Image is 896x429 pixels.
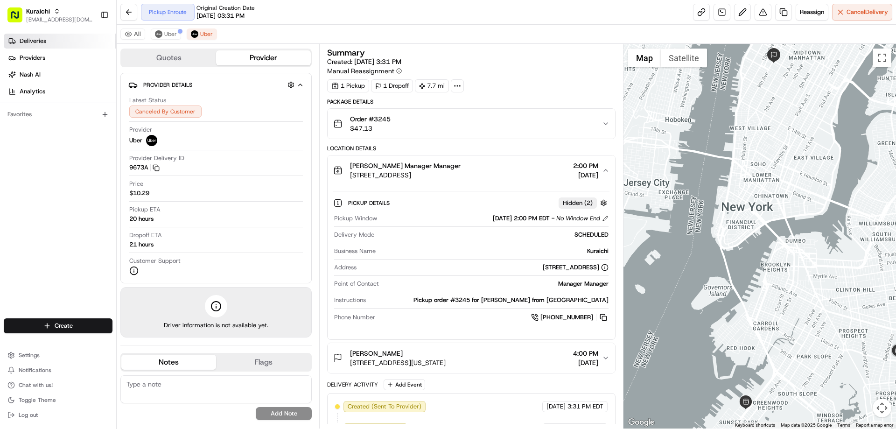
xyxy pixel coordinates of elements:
button: Show satellite imagery [661,49,707,67]
span: Chat with us! [19,381,53,389]
span: Pickup Window [334,214,377,223]
span: Uber [164,30,177,38]
img: uber-new-logo.jpeg [146,135,157,146]
a: Deliveries [4,34,116,49]
h3: Summary [327,49,365,57]
span: 2:00 PM [573,161,598,170]
button: Reassign [796,4,828,21]
span: [DATE] 3:31 PM [354,57,401,66]
button: Kuraichi[EMAIL_ADDRESS][DOMAIN_NAME] [4,4,97,26]
span: Notifications [19,366,51,374]
button: Add Event [384,379,425,390]
img: 5e9a9d7314ff4150bce227a61376b483.jpg [20,89,36,106]
span: 4:00 PM [573,349,598,358]
span: Uber [129,136,142,145]
button: Toggle Theme [4,394,112,407]
button: Log out [4,408,112,422]
div: 21 hours [129,240,154,249]
span: [DATE] [573,358,598,367]
button: Toggle fullscreen view [873,49,891,67]
span: Order #3245 [350,114,391,124]
span: Wisdom [PERSON_NAME] [29,170,99,177]
img: 1736555255976-a54dd68f-1ca7-489b-9aae-adbdc363a1c4 [19,170,26,178]
span: [PERSON_NAME] Manager Manager [350,161,461,170]
div: [STREET_ADDRESS] [543,263,609,272]
button: Provider Details [128,77,304,92]
span: Provider [129,126,152,134]
img: Wisdom Oko [9,161,24,179]
div: 📗 [9,210,17,217]
span: Log out [19,411,38,419]
a: Powered byPylon [66,231,113,239]
span: API Documentation [88,209,150,218]
a: 📗Knowledge Base [6,205,75,222]
span: [PERSON_NAME] [350,349,403,358]
span: Provider Details [143,81,192,89]
span: Reassign [800,8,824,16]
div: Manager Manager [383,280,608,288]
button: Order #3245$47.13 [328,109,615,139]
span: Original Creation Date [196,4,255,12]
span: No Window End [556,214,600,223]
button: 9673A [129,163,160,172]
span: [DATE] [546,402,566,411]
span: Hidden ( 2 ) [563,199,593,207]
button: Chat with us! [4,379,112,392]
div: Package Details [327,98,615,105]
span: • [101,170,105,177]
a: Open this area in Google Maps (opens a new window) [626,416,657,429]
button: CancelDelivery [832,4,892,21]
span: Instructions [334,296,366,304]
button: Show street map [628,49,661,67]
div: [PERSON_NAME] Manager Manager[STREET_ADDRESS]2:00 PM[DATE] [328,185,615,339]
button: Flags [216,355,311,370]
span: Settings [19,352,40,359]
div: 1 Dropoff [371,79,413,92]
a: 💻API Documentation [75,205,154,222]
span: Driver information is not available yet. [164,321,268,330]
span: 3 minutes ago [36,145,76,152]
span: [DATE] [106,170,126,177]
span: Nash AI [20,70,41,79]
div: 1 Pickup [327,79,369,92]
span: Provider Delivery ID [129,154,184,162]
div: 7.7 mi [415,79,449,92]
button: [EMAIL_ADDRESS][DOMAIN_NAME] [26,16,93,23]
span: [DATE] [573,170,598,180]
span: $10.29 [129,189,149,197]
div: SCHEDULED [378,231,608,239]
button: Uber [187,28,217,40]
button: See all [145,120,170,131]
span: [STREET_ADDRESS][US_STATE] [350,358,446,367]
span: Create [55,322,73,330]
span: Created (Sent To Provider) [348,402,421,411]
button: Keyboard shortcuts [735,422,775,429]
span: Deliveries [20,37,46,45]
span: Providers [20,54,45,62]
div: We're available if you need us! [42,98,128,106]
span: 3:31 PM EDT [567,402,603,411]
button: Kuraichi [26,7,50,16]
button: Create [4,318,112,333]
span: Price [129,180,143,188]
div: Kuraichi [379,247,608,255]
span: Map data ©2025 Google [781,422,832,428]
button: Notes [121,355,216,370]
span: Cancel Delivery [847,8,888,16]
a: Nash AI [4,67,116,82]
div: 20 hours [129,215,154,223]
span: Created: [327,57,401,66]
div: Past conversations [9,121,63,129]
span: • [31,145,34,152]
a: [PHONE_NUMBER] [531,312,609,323]
span: [STREET_ADDRESS] [350,170,461,180]
span: Business Name [334,247,376,255]
span: Toggle Theme [19,396,56,404]
span: [PHONE_NUMBER] [540,313,593,322]
a: Providers [4,50,116,65]
span: Pickup Details [348,199,392,207]
button: Quotes [121,50,216,65]
span: Pylon [93,232,113,239]
span: Manual Reassignment [327,66,394,76]
span: Address [334,263,357,272]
